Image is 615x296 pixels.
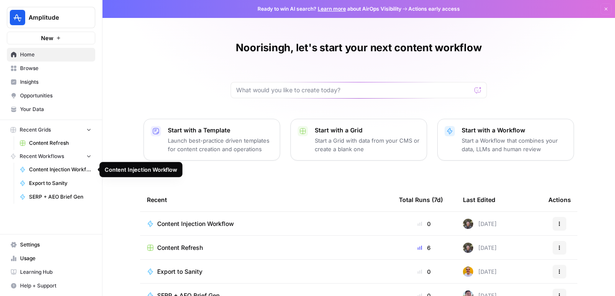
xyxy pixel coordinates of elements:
p: Start with a Grid [315,126,420,135]
span: SERP + AEO Brief Gen [29,193,91,201]
span: Recent Grids [20,126,51,134]
span: Content Refresh [29,139,91,147]
span: Settings [20,241,91,249]
button: Recent Workflows [7,150,95,163]
span: New [41,34,53,42]
a: Usage [7,252,95,265]
button: Start with a WorkflowStart a Workflow that combines your data, LLMs and human review [437,119,574,161]
div: 0 [399,267,449,276]
a: SERP + AEO Brief Gen [16,190,95,204]
button: Recent Grids [7,123,95,136]
span: Amplitude [29,13,80,22]
a: Content Injection Workflow [147,220,385,228]
div: Actions [548,188,571,211]
a: Insights [7,75,95,89]
a: Content Refresh [16,136,95,150]
span: Opportunities [20,92,91,100]
span: Content Refresh [157,243,203,252]
img: maow1e9ocotky9esmvpk8ol9rk58 [463,243,473,253]
span: Help + Support [20,282,91,290]
a: Export to Sanity [147,267,385,276]
span: Usage [20,255,91,262]
p: Launch best-practice driven templates for content creation and operations [168,136,273,153]
button: Workspace: Amplitude [7,7,95,28]
span: Export to Sanity [157,267,202,276]
a: Content Injection Workflow [16,163,95,176]
a: Opportunities [7,89,95,103]
div: Content Injection Workflow [105,165,178,174]
span: Actions early access [408,5,460,13]
div: Last Edited [463,188,495,211]
div: [DATE] [463,219,497,229]
img: Amplitude Logo [10,10,25,25]
span: Home [20,51,91,59]
p: Start with a Workflow [462,126,567,135]
span: Export to Sanity [29,179,91,187]
button: Start with a TemplateLaunch best-practice driven templates for content creation and operations [143,119,280,161]
div: [DATE] [463,243,497,253]
button: Start with a GridStart a Grid with data from your CMS or create a blank one [290,119,427,161]
a: Learning Hub [7,265,95,279]
input: What would you like to create today? [236,86,471,94]
span: Recent Workflows [20,152,64,160]
a: Export to Sanity [16,176,95,190]
div: Recent [147,188,385,211]
a: Your Data [7,103,95,116]
span: Content Injection Workflow [157,220,234,228]
span: Learning Hub [20,268,91,276]
a: Home [7,48,95,62]
a: Learn more [318,6,346,12]
div: Total Runs (7d) [399,188,443,211]
span: Browse [20,64,91,72]
span: Ready to win AI search? about AirOps Visibility [258,5,401,13]
p: Start a Grid with data from your CMS or create a blank one [315,136,420,153]
h1: Noorisingh, let's start your next content workflow [236,41,481,55]
a: Browse [7,62,95,75]
p: Start with a Template [168,126,273,135]
a: Settings [7,238,95,252]
a: Content Refresh [147,243,385,252]
span: Insights [20,78,91,86]
span: Your Data [20,106,91,113]
button: New [7,32,95,44]
div: [DATE] [463,267,497,277]
div: 0 [399,220,449,228]
div: 6 [399,243,449,252]
button: Help + Support [7,279,95,293]
span: Content Injection Workflow [29,166,91,173]
p: Start a Workflow that combines your data, LLMs and human review [462,136,567,153]
img: mtm3mwwjid4nvhapkft0keo1ean8 [463,267,473,277]
img: maow1e9ocotky9esmvpk8ol9rk58 [463,219,473,229]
